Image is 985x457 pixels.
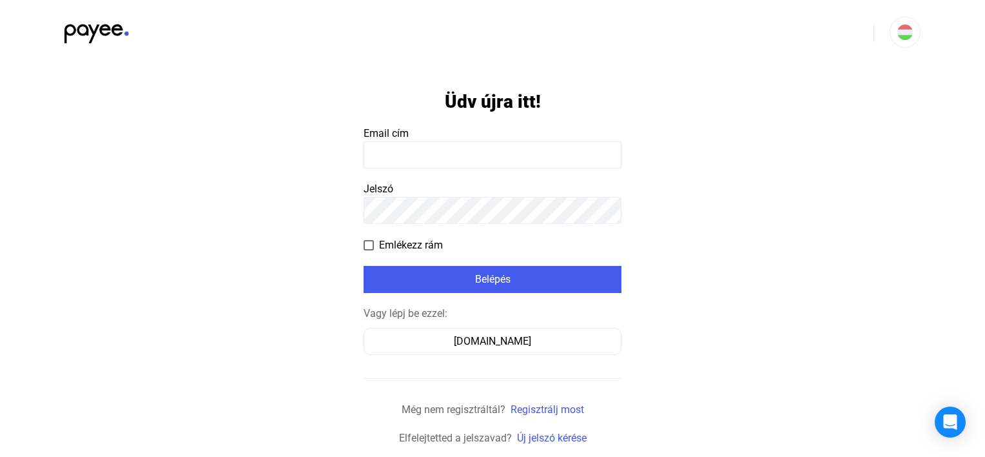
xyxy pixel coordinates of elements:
[379,238,443,253] span: Emlékezz rám
[64,17,129,43] img: black-payee-blue-dot.svg
[402,403,505,416] span: Még nem regisztráltál?
[364,127,409,139] span: Email cím
[935,407,966,438] div: Open Intercom Messenger
[367,272,618,287] div: Belépés
[364,183,393,195] span: Jelszó
[364,328,621,355] button: [DOMAIN_NAME]
[890,17,921,48] button: HU
[517,432,587,444] a: Új jelszó kérése
[399,432,512,444] span: Elfelejtetted a jelszavad?
[364,306,621,321] div: Vagy lépj be ezzel:
[364,335,621,347] a: [DOMAIN_NAME]
[511,403,584,416] a: Regisztrálj most
[364,266,621,293] button: Belépés
[897,25,913,40] img: HU
[445,90,541,113] h1: Üdv újra itt!
[368,334,617,349] div: [DOMAIN_NAME]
